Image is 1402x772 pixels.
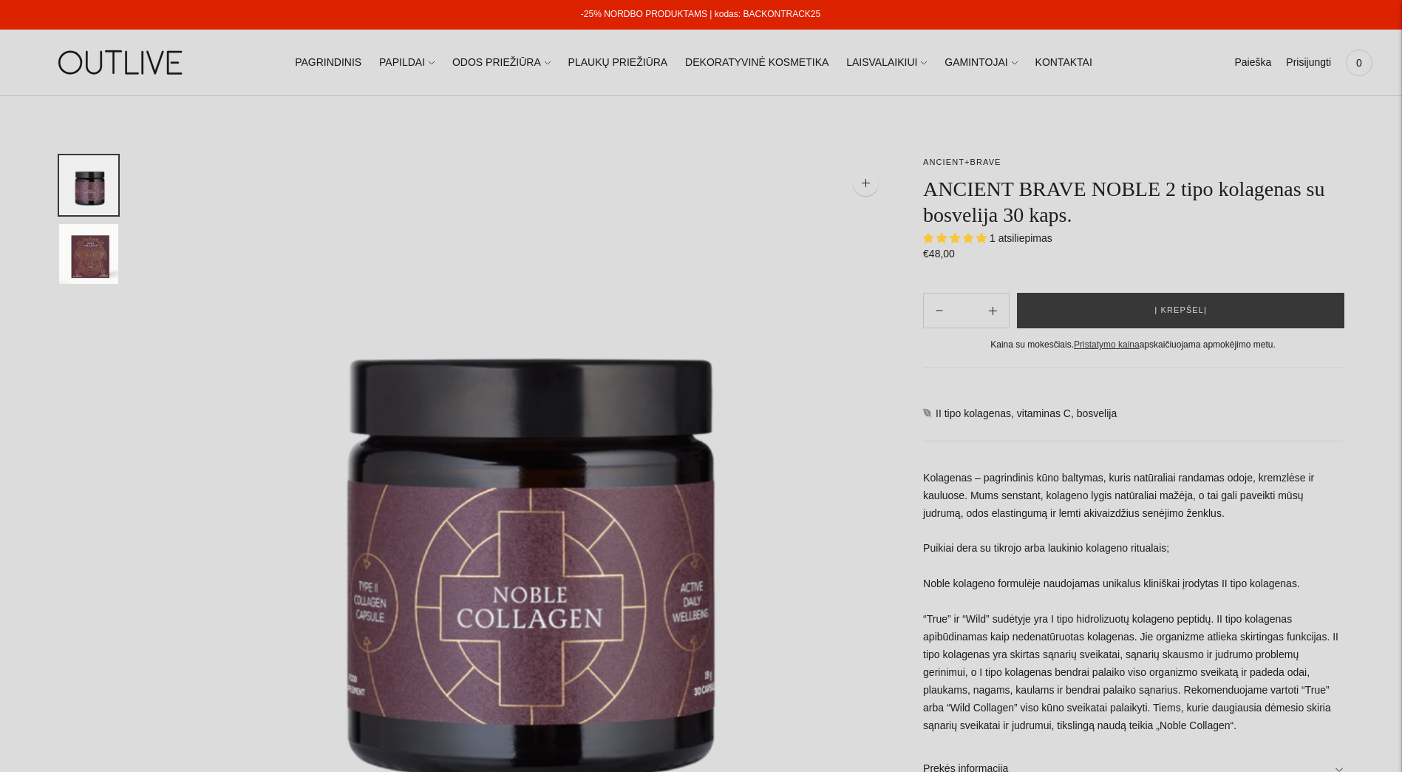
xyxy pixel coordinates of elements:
[923,248,955,260] span: €48,00
[1349,53,1369,73] span: 0
[379,47,435,79] a: PAPILDAI
[1154,303,1207,318] span: Į krepšelį
[59,155,118,215] button: Translation missing: en.general.accessibility.image_thumbail
[990,232,1052,244] span: 1 atsiliepimas
[923,470,1343,735] p: Kolagenas – pagrindinis kūno baltymas, kuris natūraliai randamas odoje, kremzlėse ir kauluose. Mu...
[924,293,955,328] button: Add product quantity
[59,224,118,284] button: Translation missing: en.general.accessibility.image_thumbail
[923,232,990,244] span: 5.00 stars
[295,47,361,79] a: PAGRINDINIS
[59,155,118,215] img: ANCIENT BRAVE NOBLE kolagenas kapsules
[977,293,1009,328] button: Subtract product quantity
[846,47,927,79] a: LAISVALAIKIUI
[452,47,551,79] a: ODOS PRIEŽIŪRA
[1035,47,1092,79] a: KONTAKTAI
[955,300,977,322] input: Product quantity
[685,47,828,79] a: DEKORATYVINĖ KOSMETIKA
[1346,47,1372,79] a: 0
[568,47,668,79] a: PLAUKŲ PRIEŽIŪRA
[1074,339,1140,350] a: Pristatymo kaina
[581,9,820,19] a: -25% NORDBO PRODUKTAMS | kodas: BACKONTRACK25
[923,176,1343,228] h1: ANCIENT BRAVE NOBLE 2 tipo kolagenas su bosvelija 30 kaps.
[1234,47,1271,79] a: Paieška
[1017,293,1344,328] button: Į krepšelį
[923,158,1001,166] a: ANCIENT+BRAVE
[945,47,1017,79] a: GAMINTOJAI
[1286,47,1331,79] a: Prisijungti
[30,37,214,88] img: OUTLIVE
[923,337,1343,353] div: Kaina su mokesčiais. apskaičiuojama apmokėjimo metu.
